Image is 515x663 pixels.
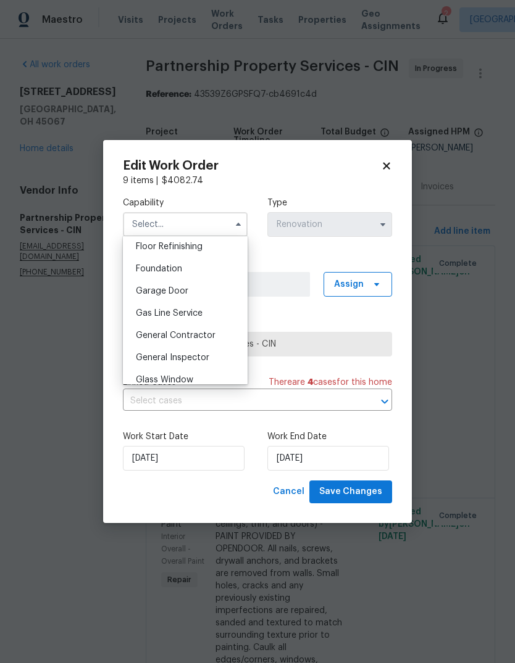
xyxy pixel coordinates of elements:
[267,212,392,237] input: Select...
[268,480,309,503] button: Cancel
[319,484,382,500] span: Save Changes
[123,430,248,443] label: Work Start Date
[162,176,203,185] span: $ 4082.74
[375,217,390,232] button: Show options
[136,331,216,340] span: General Contractor
[123,212,248,237] input: Select...
[308,378,313,387] span: 4
[123,197,248,209] label: Capability
[123,392,358,411] input: Select cases
[136,309,203,318] span: Gas Line Service
[136,287,188,295] span: Garage Door
[267,197,392,209] label: Type
[123,316,392,329] label: Trade Partner
[267,446,389,471] input: M/D/YYYY
[273,484,304,500] span: Cancel
[231,217,246,232] button: Hide options
[123,175,392,187] div: 9 items |
[269,376,392,389] span: There are case s for this home
[136,353,209,362] span: General Inspector
[123,446,245,471] input: M/D/YYYY
[123,160,381,172] h2: Edit Work Order
[267,430,392,443] label: Work End Date
[136,265,182,273] span: Foundation
[376,393,393,410] button: Open
[309,480,392,503] button: Save Changes
[136,376,193,384] span: Glass Window
[133,338,382,350] span: Partnership Property Services - CIN
[123,257,392,269] label: Work Order Manager
[334,278,364,290] span: Assign
[136,242,203,251] span: Floor Refinishing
